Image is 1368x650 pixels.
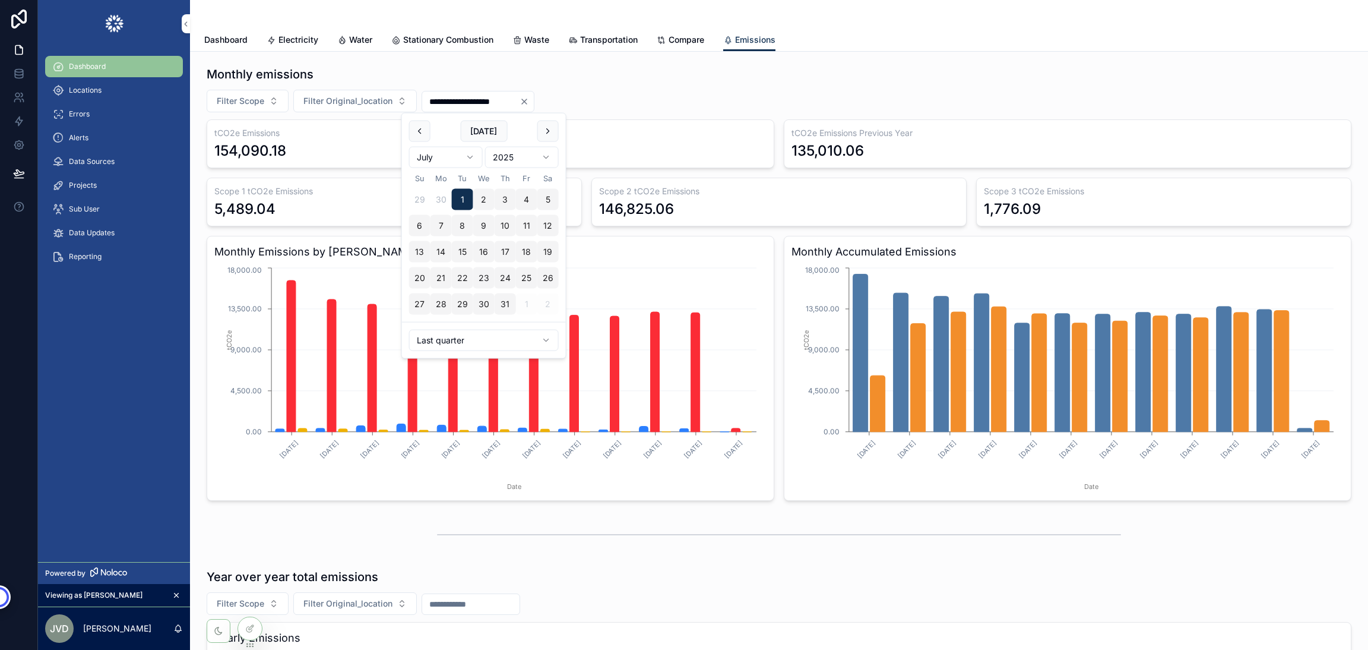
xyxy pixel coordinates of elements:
a: Powered by [38,562,190,584]
tspan: 9,000.00 [808,345,840,354]
a: Emissions [723,29,775,52]
tspan: 18,000.00 [805,266,840,274]
text: [DATE] [1057,438,1079,460]
h3: Scope 1 tCO2e Emissions [214,185,574,197]
tspan: 4,500.00 [808,386,840,395]
button: Thursday, July 10th, 2025, selected [495,215,516,236]
h1: Monthly emissions [207,66,313,83]
button: Sunday, July 6th, 2025, selected [409,215,430,236]
a: Sub User [45,198,183,220]
button: Sunday, June 29th, 2025 [409,189,430,210]
text: [DATE] [856,438,877,460]
button: Saturday, August 2nd, 2025, selected [537,294,559,315]
span: Emissions [735,34,775,46]
text: [DATE] [601,438,623,460]
button: Sunday, July 27th, 2025, selected [409,294,430,315]
text: [DATE] [1219,438,1240,460]
div: 135,010.06 [791,141,864,160]
th: Monday [430,173,452,184]
span: Compare [669,34,704,46]
button: Tuesday, July 29th, 2025, selected [452,294,473,315]
span: Reporting [69,252,102,261]
button: Select Button [293,592,417,615]
span: Water [349,34,372,46]
p: [PERSON_NAME] [83,623,151,635]
text: [DATE] [1179,438,1200,460]
span: Filter Original_location [303,598,392,610]
a: Data Sources [45,151,183,172]
button: Monday, July 14th, 2025, selected [430,241,452,263]
tspan: 4,500.00 [230,386,262,395]
button: Friday, July 25th, 2025, selected [516,267,537,289]
tspan: 9,000.00 [230,345,262,354]
span: Filter Scope [217,95,264,107]
button: Friday, July 4th, 2025, selected [516,189,537,210]
text: [DATE] [278,438,300,460]
span: Transportation [580,34,638,46]
button: Wednesday, July 30th, 2025, selected [473,294,495,315]
button: Friday, July 11th, 2025, selected [516,215,537,236]
a: Waste [512,29,549,53]
span: Powered by [45,569,85,578]
button: Saturday, July 26th, 2025, selected [537,267,559,289]
button: Monday, July 7th, 2025, selected [430,215,452,236]
button: Saturday, July 12th, 2025, selected [537,215,559,236]
div: chart [214,265,767,493]
text: [DATE] [977,438,998,460]
span: Dashboard [69,62,106,71]
th: Wednesday [473,173,495,184]
th: Friday [516,173,537,184]
button: Thursday, July 3rd, 2025, selected [495,189,516,210]
button: Monday, July 21st, 2025, selected [430,267,452,289]
text: [DATE] [319,438,340,460]
a: Data Updates [45,222,183,244]
button: Wednesday, July 2nd, 2025, selected [473,189,495,210]
button: Select Button [207,592,289,615]
button: Sunday, July 13th, 2025, selected [409,241,430,263]
text: [DATE] [359,438,381,460]
h3: tCO2e Emissions Previous Year [791,127,1344,139]
div: scrollable content [38,48,190,283]
text: [DATE] [936,438,958,460]
button: Tuesday, July 8th, 2025, selected [452,215,473,236]
tspan: 13,500.00 [806,304,840,313]
tspan: Date [507,482,521,491]
span: Waste [524,34,549,46]
button: Tuesday, July 15th, 2025, selected [452,241,473,263]
th: Saturday [537,173,559,184]
h3: Scope 3 tCO2e Emissions [984,185,1344,197]
h3: Monthly Accumulated Emissions [791,244,1344,260]
button: Relative time [409,330,559,351]
text: [DATE] [480,438,502,460]
h3: Monthly Emissions by [PERSON_NAME] [214,244,767,260]
span: Data Sources [69,157,115,166]
span: Projects [69,181,97,190]
h3: Scope 2 tCO2e Emissions [599,185,959,197]
a: Dashboard [45,56,183,77]
a: Alerts [45,127,183,149]
text: [DATE] [1259,438,1281,460]
button: Wednesday, July 16th, 2025, selected [473,241,495,263]
text: [DATE] [896,438,917,460]
button: Monday, July 28th, 2025, selected [430,294,452,315]
div: 1,776.09 [984,200,1041,219]
span: Alerts [69,133,88,143]
text: [DATE] [642,438,663,460]
h3: Yearly Emissions [214,630,1344,646]
button: Friday, August 1st, 2025, selected [516,294,537,315]
text: [DATE] [561,438,582,460]
button: Saturday, July 5th, 2025, selected [537,189,559,210]
tspan: tCO2e [802,330,810,350]
a: Projects [45,175,183,196]
text: [DATE] [1098,438,1119,460]
button: Clear [520,97,534,106]
button: Select Button [207,90,289,112]
a: Dashboard [204,29,248,53]
text: [DATE] [682,438,704,460]
tspan: 0.00 [246,427,262,436]
button: Wednesday, July 23rd, 2025, selected [473,267,495,289]
a: Transportation [568,29,638,53]
tspan: tCO2e [225,330,233,350]
text: [DATE] [1017,438,1038,460]
span: Locations [69,86,102,95]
